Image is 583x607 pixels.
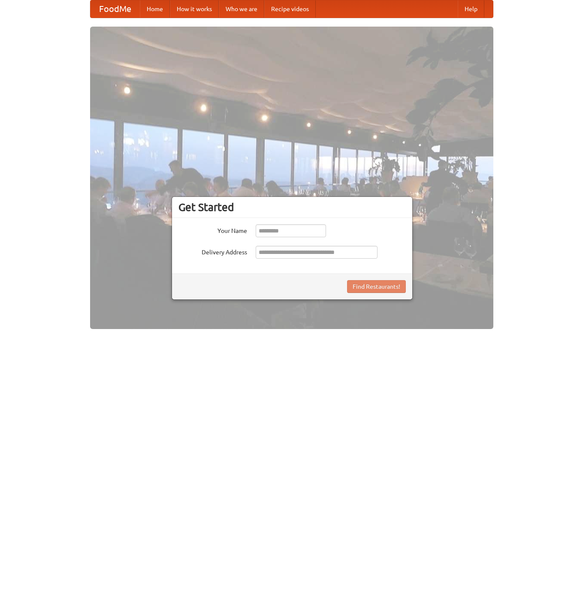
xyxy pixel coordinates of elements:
[264,0,316,18] a: Recipe videos
[219,0,264,18] a: Who we are
[140,0,170,18] a: Home
[458,0,484,18] a: Help
[178,224,247,235] label: Your Name
[178,201,406,214] h3: Get Started
[347,280,406,293] button: Find Restaurants!
[91,0,140,18] a: FoodMe
[170,0,219,18] a: How it works
[178,246,247,257] label: Delivery Address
